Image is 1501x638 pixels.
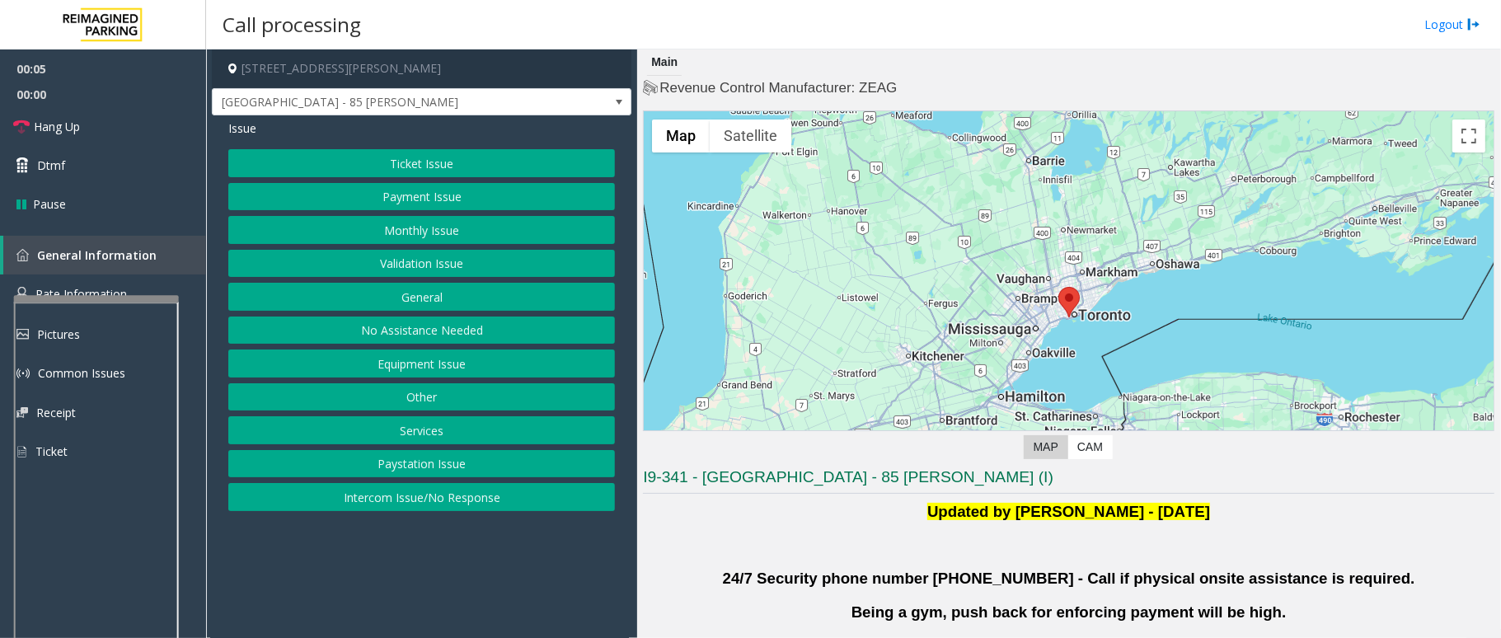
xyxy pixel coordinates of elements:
span: Pause [33,195,66,213]
img: logout [1467,16,1480,33]
b: Being a gym, push back for enforcing payment will be high. [851,603,1287,621]
img: 'icon' [16,249,29,261]
h3: I9-341 - [GEOGRAPHIC_DATA] - 85 [PERSON_NAME] (I) [643,467,1494,494]
button: Equipment Issue [228,349,615,378]
button: Show satellite imagery [710,120,791,152]
button: Toggle fullscreen view [1452,120,1485,152]
span: [GEOGRAPHIC_DATA] - 85 [PERSON_NAME] [213,89,547,115]
span: General Information [37,247,157,263]
button: Payment Issue [228,183,615,211]
b: Updated by [PERSON_NAME] - [DATE] [927,503,1210,520]
h4: Revenue Control Manufacturer: ZEAG [643,78,1494,98]
h3: Call processing [214,4,369,45]
div: 85 Hanna Avenue, Toronto, ON [1058,287,1080,317]
button: General [228,283,615,311]
button: Validation Issue [228,250,615,278]
h4: [STREET_ADDRESS][PERSON_NAME] [212,49,631,88]
a: Logout [1424,16,1480,33]
button: Show street map [652,120,710,152]
label: Map [1024,435,1068,459]
span: Issue [228,120,256,137]
button: Services [228,416,615,444]
button: Ticket Issue [228,149,615,177]
a: General Information [3,236,206,274]
span: Dtmf [37,157,65,174]
button: Other [228,383,615,411]
label: CAM [1067,435,1113,459]
button: No Assistance Needed [228,317,615,345]
span: Rate Information [35,286,127,302]
div: Main [647,49,682,76]
b: 24/7 Security phone number [PHONE_NUMBER] - Call if physical onsite assistance is required. [723,570,1415,587]
button: Paystation Issue [228,450,615,478]
button: Monthly Issue [228,216,615,244]
button: Intercom Issue/No Response [228,483,615,511]
img: 'icon' [16,287,27,302]
span: Hang Up [34,118,80,135]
